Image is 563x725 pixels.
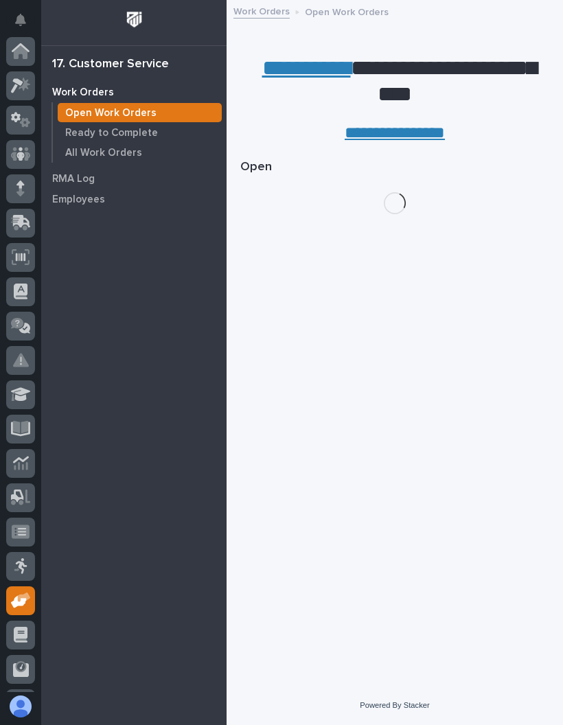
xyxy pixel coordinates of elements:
a: RMA Log [41,168,227,189]
a: Employees [41,189,227,209]
p: All Work Orders [65,147,142,159]
p: Open Work Orders [65,107,157,119]
a: Ready to Complete [53,123,227,142]
h1: Open [240,159,549,176]
p: Open Work Orders [305,3,389,19]
button: users-avatar [6,692,35,721]
div: 17. Customer Service [52,57,169,72]
a: Work Orders [41,82,227,102]
p: Work Orders [52,87,114,99]
img: Workspace Logo [122,7,147,32]
div: Notifications [17,14,35,36]
a: Powered By Stacker [360,701,429,709]
a: Work Orders [233,3,290,19]
button: Notifications [6,5,35,34]
a: All Work Orders [53,143,227,162]
p: Employees [52,194,105,206]
a: Open Work Orders [53,103,227,122]
p: Ready to Complete [65,127,158,139]
p: RMA Log [52,173,95,185]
